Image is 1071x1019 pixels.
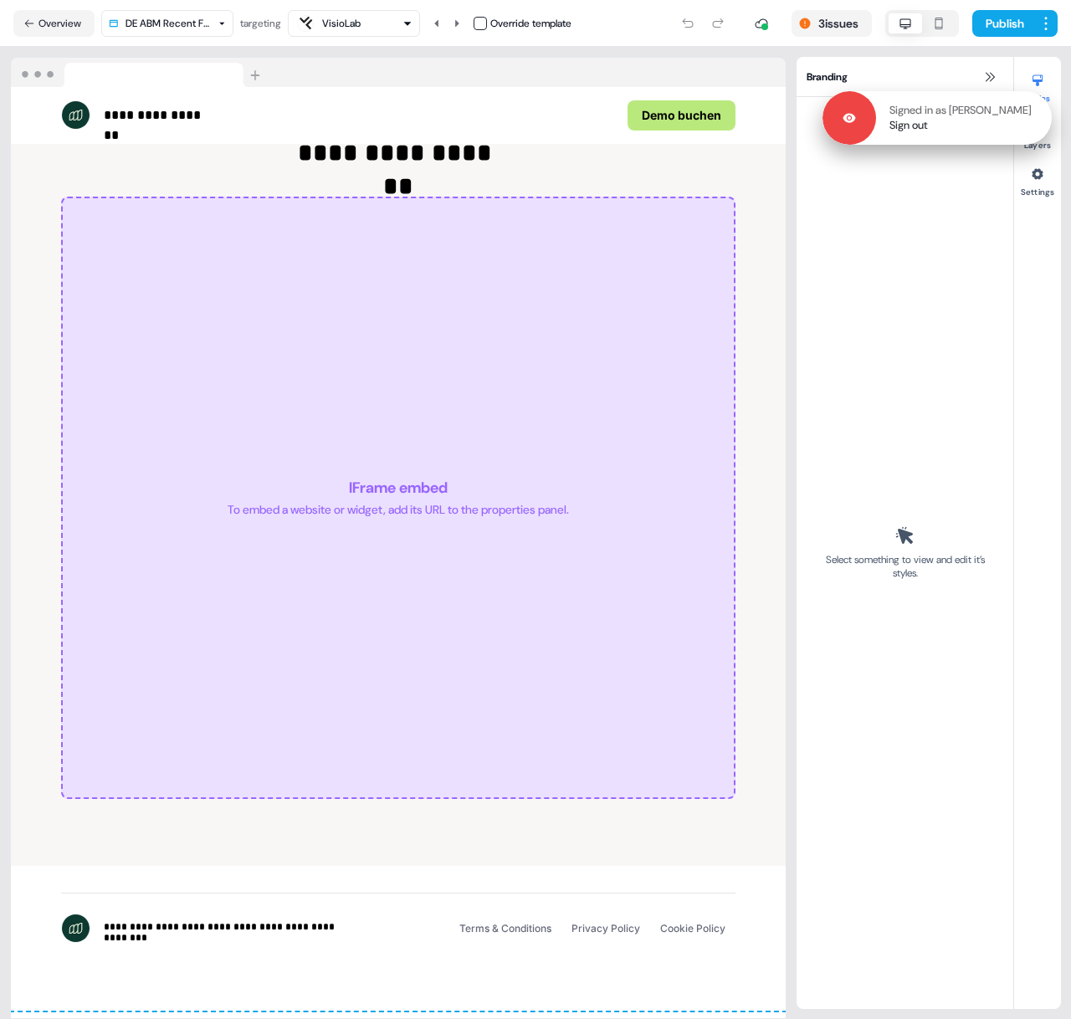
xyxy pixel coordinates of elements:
[820,553,990,580] div: Select something to view and edit it’s styles.
[11,58,268,88] img: Browser topbar
[1014,67,1061,104] button: Styles
[449,914,561,944] button: Terms & Conditions
[797,57,1013,97] div: Branding
[61,197,735,799] div: IFrame embedTo embed a website or widget, add its URL to the properties panel.
[650,914,735,944] button: Cookie Policy
[490,15,571,32] div: Override template
[405,100,735,131] div: Demo buchen
[972,10,1034,37] button: Publish
[240,15,281,32] div: targeting
[889,118,928,133] a: Sign out
[228,501,569,518] div: To embed a website or widget, add its URL to the properties panel.
[1014,161,1061,197] button: Settings
[792,10,872,37] button: 3issues
[449,914,735,944] div: Terms & ConditionsPrivacy PolicyCookie Policy
[13,10,95,37] button: Overview
[889,103,1032,118] p: Signed in as [PERSON_NAME]
[628,100,735,131] button: Demo buchen
[322,15,361,32] div: VisioLab
[349,478,448,498] div: IFrame embed
[561,914,650,944] button: Privacy Policy
[126,15,213,32] div: DE ABM Recent Funding_2
[288,10,420,37] button: VisioLab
